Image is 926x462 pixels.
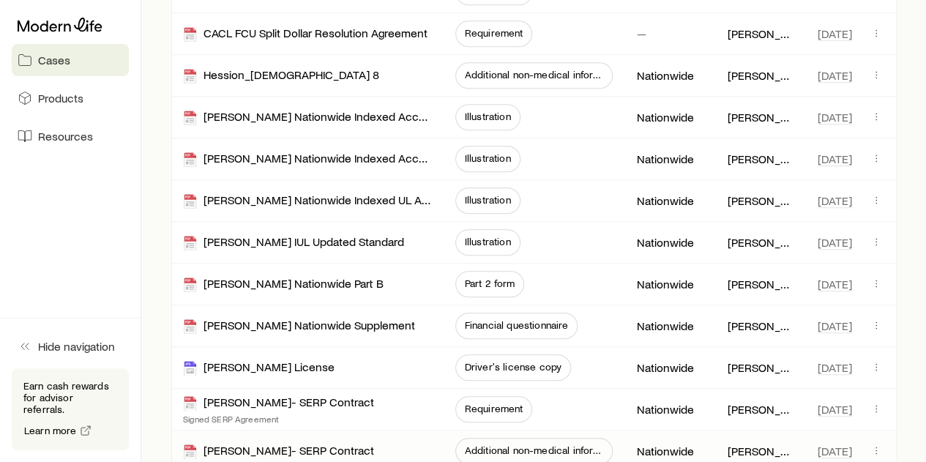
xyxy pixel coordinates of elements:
[727,402,794,417] p: [PERSON_NAME]
[465,277,515,289] span: Part 2 form
[38,129,93,144] span: Resources
[183,359,335,376] div: [PERSON_NAME] License
[12,368,129,450] div: Earn cash rewards for advisor referrals.Learn more
[183,26,427,42] div: CACL FCU Split Dollar Resolution Agreement
[38,53,70,67] span: Cases
[465,111,511,122] span: Illustration
[183,443,374,460] div: [PERSON_NAME]- SERP Contract
[183,234,404,251] div: [PERSON_NAME] IUL Updated Standard
[183,109,432,126] div: [PERSON_NAME] Nationwide Indexed Accumulator IUL revised as approved
[636,110,693,124] p: Nationwide
[727,68,794,83] p: [PERSON_NAME]
[818,26,852,41] span: [DATE]
[183,413,374,425] p: Signed SERP Agreement
[727,26,794,41] p: [PERSON_NAME]
[465,444,604,456] span: Additional non-medical information
[636,235,693,250] p: Nationwide
[818,402,852,417] span: [DATE]
[24,425,77,436] span: Learn more
[818,360,852,375] span: [DATE]
[636,318,693,333] p: Nationwide
[183,395,374,411] div: [PERSON_NAME]- SERP Contract
[183,318,415,335] div: [PERSON_NAME] Nationwide Supplement
[727,110,794,124] p: [PERSON_NAME]
[636,277,693,291] p: Nationwide
[818,152,852,166] span: [DATE]
[727,444,794,458] p: [PERSON_NAME]
[636,444,693,458] p: Nationwide
[38,91,83,105] span: Products
[38,339,115,354] span: Hide navigation
[727,360,794,375] p: [PERSON_NAME]
[818,235,852,250] span: [DATE]
[465,27,523,39] span: Requirement
[23,380,117,415] p: Earn cash rewards for advisor referrals.
[727,277,794,291] p: [PERSON_NAME]
[465,361,561,373] span: Driver's license copy
[636,360,693,375] p: Nationwide
[636,26,646,41] p: —
[12,44,129,76] a: Cases
[636,193,693,208] p: Nationwide
[727,193,794,208] p: [PERSON_NAME]
[727,235,794,250] p: [PERSON_NAME]
[818,193,852,208] span: [DATE]
[727,318,794,333] p: [PERSON_NAME]
[12,120,129,152] a: Resources
[12,82,129,114] a: Products
[465,69,604,81] span: Additional non-medical information
[465,194,511,206] span: Illustration
[183,276,384,293] div: [PERSON_NAME] Nationwide Part B
[183,67,379,84] div: Hession_[DEMOGRAPHIC_DATA] 8
[818,277,852,291] span: [DATE]
[818,110,852,124] span: [DATE]
[183,193,432,209] div: [PERSON_NAME] Nationwide Indexed UL Accumulator II 2020- [PERSON_NAME]
[636,402,693,417] p: Nationwide
[636,152,693,166] p: Nationwide
[465,403,523,414] span: Requirement
[465,319,569,331] span: Financial questionnaire
[465,152,511,164] span: Illustration
[727,152,794,166] p: [PERSON_NAME]
[183,151,432,168] div: [PERSON_NAME] Nationwide Indexed Accumulator IUL revised as approved Updated state-[US_STATE]
[636,68,693,83] p: Nationwide
[818,68,852,83] span: [DATE]
[818,318,852,333] span: [DATE]
[12,330,129,362] button: Hide navigation
[818,444,852,458] span: [DATE]
[465,236,511,247] span: Illustration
